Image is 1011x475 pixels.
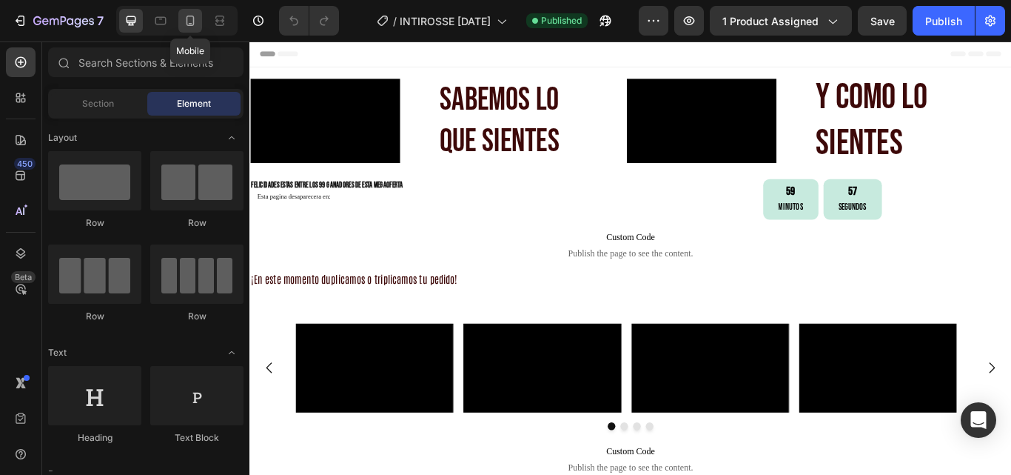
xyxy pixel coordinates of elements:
span: Element [177,97,211,110]
span: 1 product assigned [722,13,819,29]
video: Video [445,329,628,433]
button: Carousel Back Arrow [2,360,44,402]
div: Row [48,216,141,230]
p: Minutos [617,184,645,202]
iframe: Design area [249,41,1011,475]
span: Publish the page to see the content. [15,241,873,256]
span: Custom Code [15,220,873,238]
div: Undo/Redo [279,6,339,36]
div: Text Block [150,431,243,445]
button: Carousel Next Arrow [844,360,886,402]
div: Beta [11,271,36,283]
div: Publish [925,13,962,29]
button: Publish [913,6,975,36]
span: Layout [48,131,77,145]
p: 7 [97,12,104,30]
span: Text [48,346,67,359]
button: 7 [6,6,110,36]
video: Video [53,329,237,433]
span: Published [541,14,582,27]
span: Section [82,97,114,110]
div: Row [48,310,141,323]
span: Toggle open [220,341,243,365]
div: Heading [48,431,141,445]
span: Save [870,15,895,27]
button: Save [858,6,907,36]
h2: Esta pagina desaparecera en: [7,175,430,187]
span: / [393,13,397,29]
span: INTIROSSE [DATE] [400,13,491,29]
div: 57 [687,167,719,184]
div: 450 [14,158,36,170]
button: 1 product assigned [710,6,852,36]
video: Video [640,329,824,433]
input: Search Sections & Elements [48,47,243,77]
video: Video [249,329,432,433]
video: Video [440,44,614,142]
div: 59 [617,167,645,184]
h2: Y COMO LO SIENTES [659,38,833,149]
div: Row [150,216,243,230]
div: Row [150,310,243,323]
div: Open Intercom Messenger [961,402,996,438]
p: Segundos [687,184,719,202]
span: Toggle open [220,126,243,150]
